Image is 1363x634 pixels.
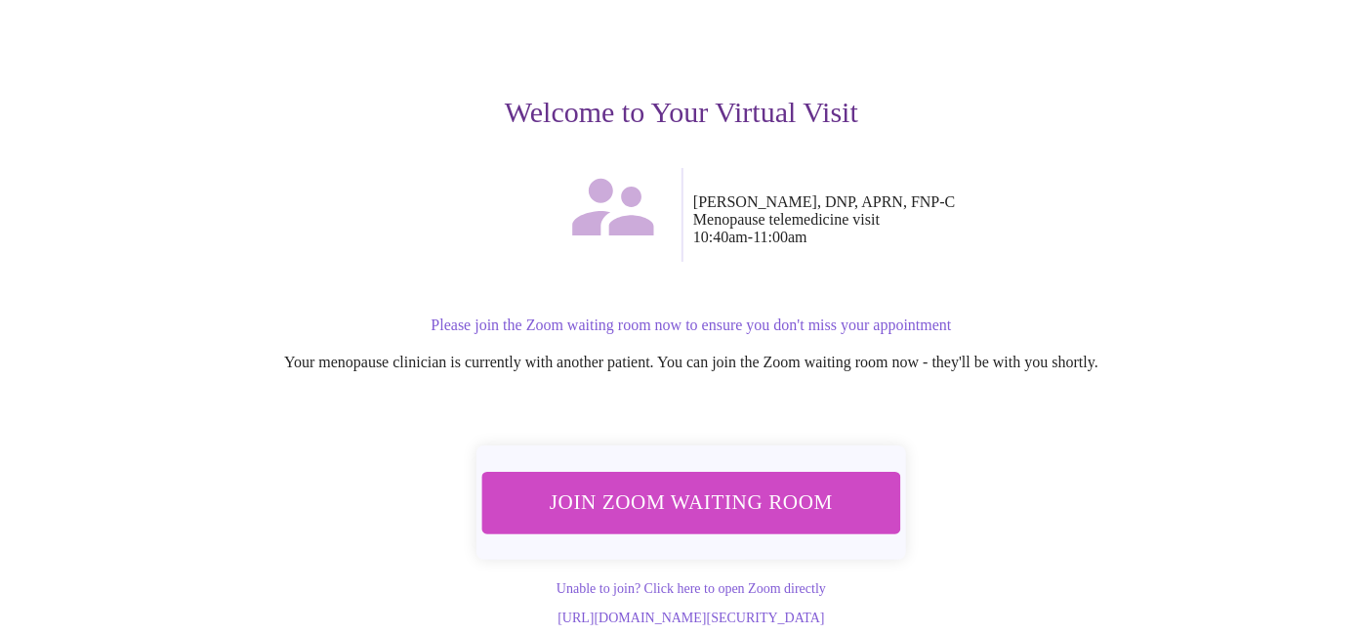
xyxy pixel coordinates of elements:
[100,354,1283,371] p: Your menopause clinician is currently with another patient. You can join the Zoom waiting room no...
[479,472,902,534] button: Join Zoom Waiting Room
[558,611,824,625] a: [URL][DOMAIN_NAME][SECURITY_DATA]
[557,581,826,596] a: Unable to join? Click here to open Zoom directly
[100,317,1283,334] p: Please join the Zoom waiting room now to ensure you don't miss your appointment
[80,96,1283,129] h3: Welcome to Your Virtual Visit
[693,193,1283,246] p: [PERSON_NAME], DNP, APRN, FNP-C Menopause telemedicine visit 10:40am - 11:00am
[506,485,877,521] span: Join Zoom Waiting Room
